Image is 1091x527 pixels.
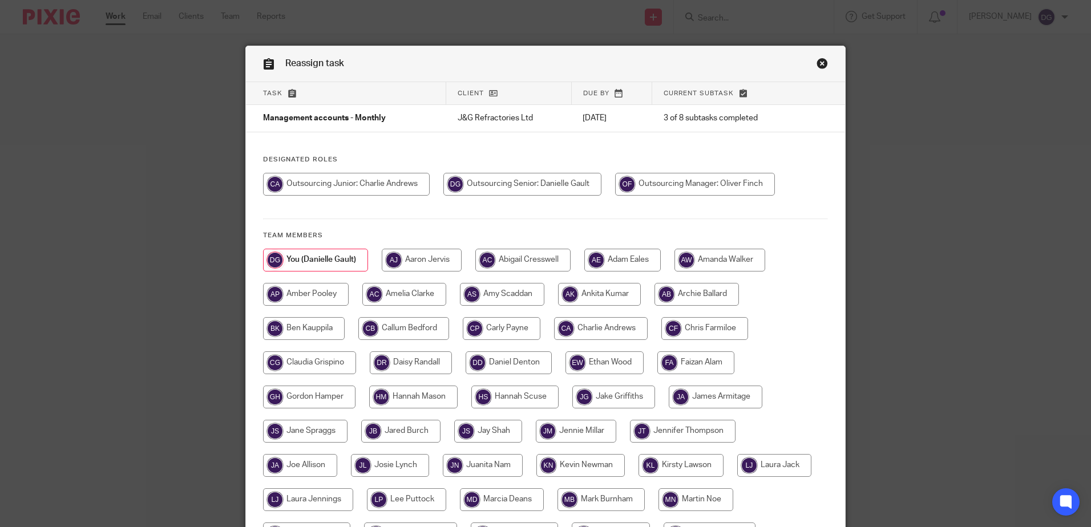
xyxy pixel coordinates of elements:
[263,115,386,123] span: Management accounts - Monthly
[263,231,828,240] h4: Team members
[664,90,734,96] span: Current subtask
[263,155,828,164] h4: Designated Roles
[583,112,641,124] p: [DATE]
[458,90,484,96] span: Client
[583,90,609,96] span: Due by
[285,59,344,68] span: Reassign task
[263,90,282,96] span: Task
[652,105,801,132] td: 3 of 8 subtasks completed
[458,112,560,124] p: J&G Refractories Ltd
[817,58,828,73] a: Close this dialog window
